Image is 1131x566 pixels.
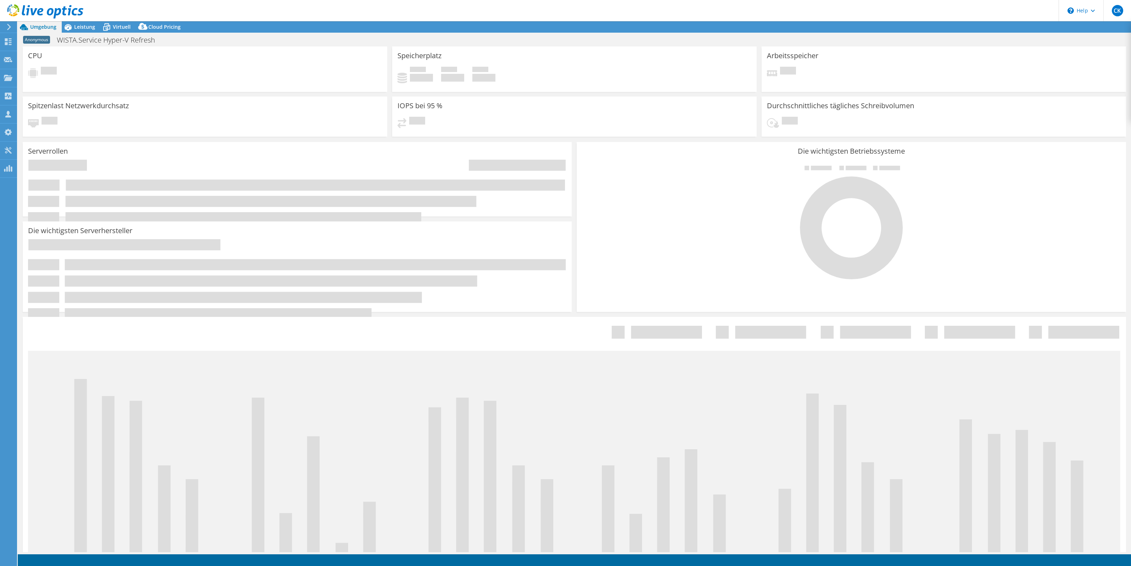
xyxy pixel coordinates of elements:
[148,23,181,30] span: Cloud Pricing
[54,36,166,44] h1: WISTA.Service Hyper-V Refresh
[409,117,425,126] span: Ausstehend
[582,147,1120,155] h3: Die wichtigsten Betriebssysteme
[23,36,50,44] span: Anonymous
[780,67,796,76] span: Ausstehend
[113,23,131,30] span: Virtuell
[74,23,95,30] span: Leistung
[441,67,457,74] span: Verfügbar
[767,102,914,110] h3: Durchschnittliches tägliches Schreibvolumen
[410,74,433,82] h4: 0 GiB
[28,52,42,60] h3: CPU
[1067,7,1074,14] svg: \n
[28,227,132,235] h3: Die wichtigsten Serverhersteller
[397,102,443,110] h3: IOPS bei 95 %
[41,67,57,76] span: Ausstehend
[397,52,441,60] h3: Speicherplatz
[410,67,426,74] span: Belegt
[782,117,798,126] span: Ausstehend
[30,23,56,30] span: Umgebung
[28,102,129,110] h3: Spitzenlast Netzwerkdurchsatz
[441,74,464,82] h4: 0 GiB
[28,147,68,155] h3: Serverrollen
[767,52,818,60] h3: Arbeitsspeicher
[1112,5,1123,16] span: CK
[472,67,488,74] span: Insgesamt
[42,117,57,126] span: Ausstehend
[472,74,495,82] h4: 0 GiB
